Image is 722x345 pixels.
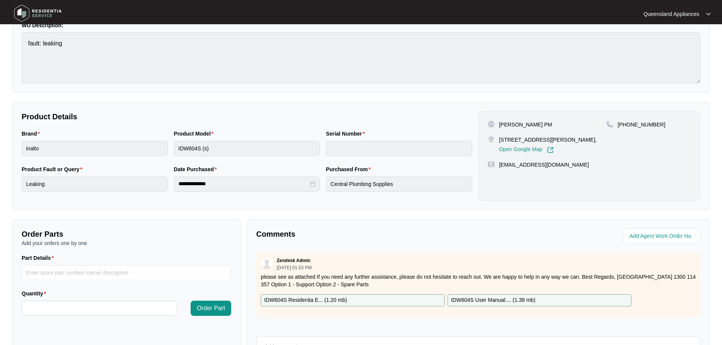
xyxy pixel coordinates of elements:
[264,296,347,304] p: IDW604S Residenita E... ( 1.20 mb )
[499,121,552,128] p: [PERSON_NAME] PM
[22,229,231,239] p: Order Parts
[451,296,536,304] p: IDW604S User Manual.... ( 1.38 mb )
[277,258,310,264] p: Zendesk Admin
[326,176,472,192] input: Purchased From
[22,290,49,297] label: Quantity
[499,147,554,153] a: Open Google Map
[22,301,177,315] input: Quantity
[22,130,43,137] label: Brand
[277,265,312,270] p: [DATE] 01:53 PM
[499,161,589,169] p: [EMAIL_ADDRESS][DOMAIN_NAME]
[22,111,472,122] p: Product Details
[11,2,64,25] img: residentia service logo
[644,10,699,18] p: Queensland Appliances
[326,130,368,137] label: Serial Number
[630,232,696,241] input: Add Agent Work Order No.
[22,165,85,173] label: Product Fault or Query
[197,304,225,313] span: Order Part
[488,121,495,128] img: user-pin
[22,32,700,83] textarea: fault: leaking
[174,165,220,173] label: Date Purchased
[174,141,320,156] input: Product Model
[618,121,666,128] p: [PHONE_NUMBER]
[488,161,495,168] img: map-pin
[326,141,472,156] input: Serial Number
[547,147,554,153] img: Link-External
[22,239,231,247] p: Add your orders one by one
[499,136,597,144] p: [STREET_ADDRESS][PERSON_NAME],
[488,136,495,143] img: map-pin
[326,165,374,173] label: Purchased From
[22,265,231,280] input: Part Details
[706,12,711,16] img: dropdown arrow
[261,273,696,288] p: please see as attached If you need any further assistance, please do not hesitate to reach out. W...
[22,176,168,192] input: Product Fault or Query
[191,301,231,316] button: Order Part
[606,121,613,128] img: map-pin
[179,180,309,188] input: Date Purchased
[22,254,57,262] label: Part Details
[261,258,273,269] img: user.svg
[256,229,473,239] p: Comments
[22,141,168,156] input: Brand
[174,130,217,137] label: Product Model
